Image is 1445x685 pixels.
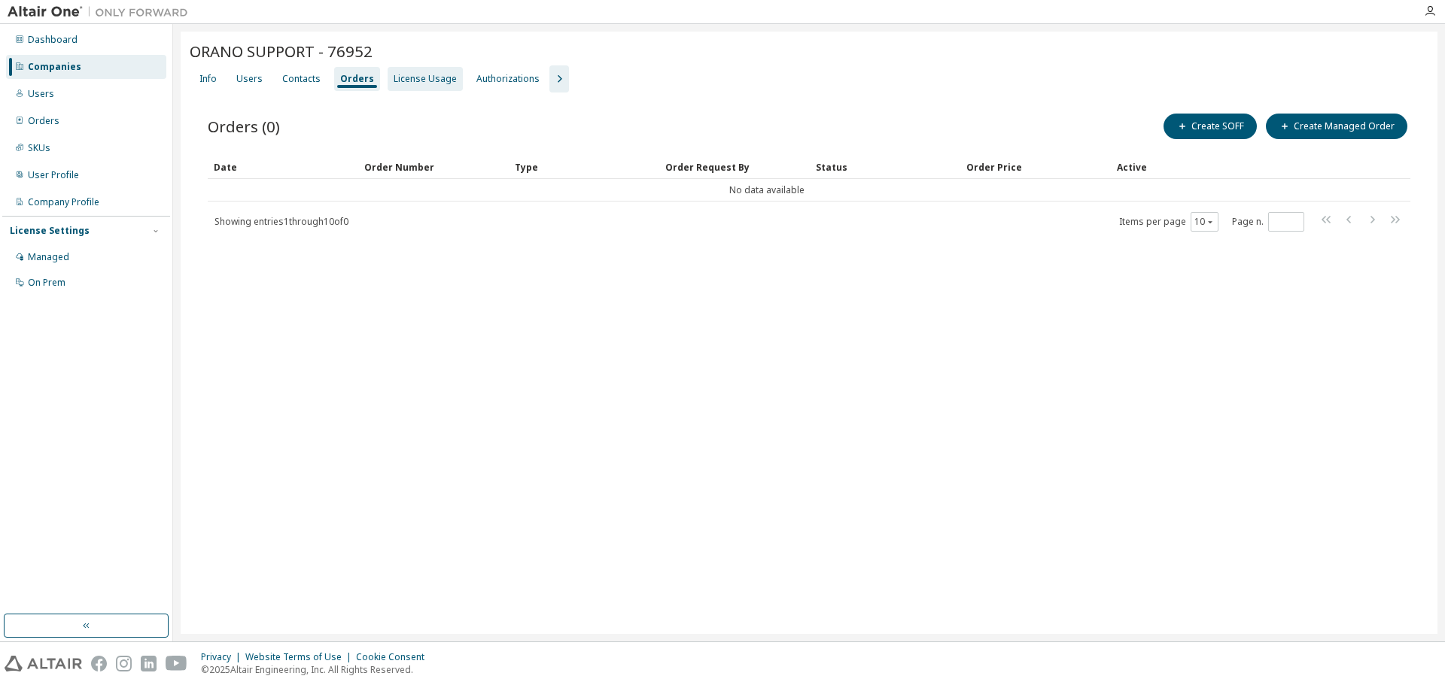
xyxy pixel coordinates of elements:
div: User Profile [28,169,79,181]
div: Info [199,73,217,85]
span: Orders (0) [208,116,280,137]
img: instagram.svg [116,656,132,671]
img: facebook.svg [91,656,107,671]
div: Orders [340,73,374,85]
button: Create SOFF [1164,114,1257,139]
p: © 2025 Altair Engineering, Inc. All Rights Reserved. [201,663,433,676]
div: Status [816,155,954,179]
img: linkedin.svg [141,656,157,671]
div: On Prem [28,277,65,289]
span: ORANO SUPPORT - 76952 [190,41,373,62]
div: Company Profile [28,196,99,208]
div: Authorizations [476,73,540,85]
span: Items per page [1119,212,1218,232]
span: Page n. [1232,212,1304,232]
div: Orders [28,115,59,127]
div: Contacts [282,73,321,85]
div: Type [515,155,653,179]
img: Altair One [8,5,196,20]
div: Order Request By [665,155,804,179]
div: Dashboard [28,34,78,46]
div: Date [214,155,352,179]
div: Order Price [966,155,1105,179]
button: 10 [1194,216,1215,228]
div: License Usage [394,73,457,85]
div: SKUs [28,142,50,154]
div: Users [236,73,263,85]
img: youtube.svg [166,656,187,671]
span: Showing entries 1 through 10 of 0 [214,215,348,228]
td: No data available [208,179,1326,202]
div: License Settings [10,225,90,237]
div: Website Terms of Use [245,651,356,663]
img: altair_logo.svg [5,656,82,671]
div: Companies [28,61,81,73]
div: Privacy [201,651,245,663]
div: Cookie Consent [356,651,433,663]
div: Users [28,88,54,100]
button: Create Managed Order [1266,114,1407,139]
div: Active [1117,155,1320,179]
div: Order Number [364,155,503,179]
div: Managed [28,251,69,263]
